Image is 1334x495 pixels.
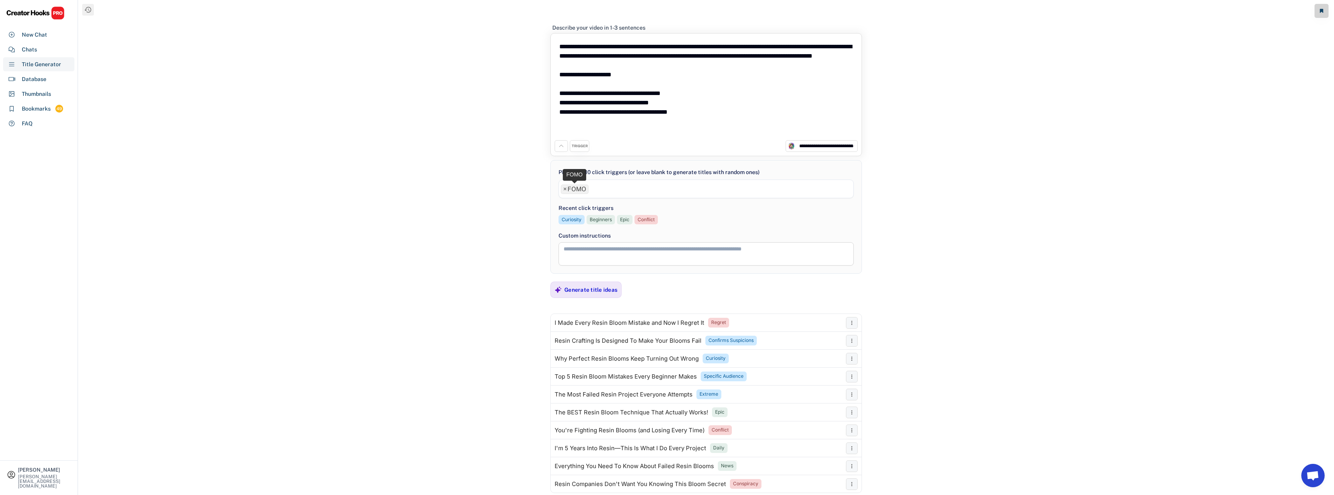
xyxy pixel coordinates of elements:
[704,373,744,380] div: Specific Audience
[620,217,629,223] div: Epic
[22,120,33,128] div: FAQ
[555,391,693,398] div: The Most Failed Resin Project Everyone Attempts
[555,356,699,362] div: Why Perfect Resin Blooms Keep Turning Out Wrong
[22,60,61,69] div: Title Generator
[590,217,612,223] div: Beginners
[708,337,754,344] div: Confirms Suspicions
[555,481,726,487] div: Resin Companies Don't Want You Knowing This Bloom Secret
[721,463,733,469] div: News
[18,467,71,472] div: [PERSON_NAME]
[711,319,726,326] div: Regret
[564,286,617,293] div: Generate title ideas
[700,391,718,398] div: Extreme
[561,185,589,194] li: FOMO
[572,144,588,149] div: TRIGGER
[552,24,645,31] div: Describe your video in 1-3 sentences
[18,474,71,488] div: [PERSON_NAME][EMAIL_ADDRESS][DOMAIN_NAME]
[555,320,704,326] div: I Made Every Resin Bloom Mistake and Now I Regret It
[55,106,63,112] div: 49
[22,46,37,54] div: Chats
[22,90,51,98] div: Thumbnails
[555,373,697,380] div: Top 5 Resin Bloom Mistakes Every Beginner Makes
[562,217,582,223] div: Curiosity
[22,105,51,113] div: Bookmarks
[638,217,655,223] div: Conflict
[555,445,706,451] div: I'm 5 Years Into Resin—This Is What I Do Every Project
[559,168,760,176] div: Pick up to 10 click triggers (or leave blank to generate titles with random ones)
[788,143,795,150] img: channels4_profile.jpg
[555,427,705,433] div: You're Fighting Resin Blooms (and Losing Every Time)
[733,481,758,487] div: Conspiracy
[712,427,729,433] div: Conflict
[715,409,724,416] div: Epic
[6,6,65,20] img: CHPRO%20Logo.svg
[559,232,854,240] div: Custom instructions
[713,445,724,451] div: Daily
[555,463,714,469] div: Everything You Need To Know About Failed Resin Blooms
[1301,464,1325,487] a: Open chat
[706,355,726,362] div: Curiosity
[555,409,708,416] div: The BEST Resin Bloom Technique That Actually Works!
[22,31,47,39] div: New Chat
[563,186,567,192] span: ×
[22,75,46,83] div: Database
[555,338,701,344] div: Resin Crafting Is Designed To Make Your Blooms Fail
[559,204,613,212] div: Recent click triggers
